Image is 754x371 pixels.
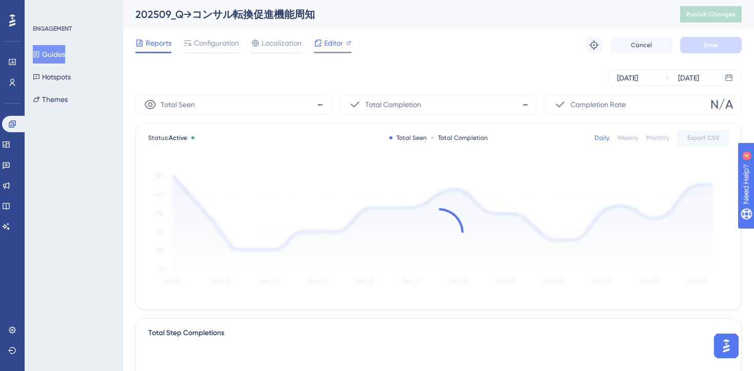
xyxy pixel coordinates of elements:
[389,134,427,142] div: Total Seen
[324,37,343,49] span: Editor
[522,96,528,113] span: -
[646,134,669,142] div: Monthly
[610,37,672,53] button: Cancel
[33,45,65,64] button: Guides
[194,37,239,49] span: Configuration
[678,130,729,146] button: Export CSV
[33,68,71,86] button: Hotspots
[704,41,718,49] span: Save
[365,98,421,111] span: Total Completion
[618,134,638,142] div: Weekly
[678,72,699,84] div: [DATE]
[631,41,652,49] span: Cancel
[570,98,626,111] span: Completion Rate
[594,134,609,142] div: Daily
[148,327,224,339] div: Total Step Completions
[687,134,720,142] span: Export CSV
[680,6,742,23] button: Publish Changes
[617,72,638,84] div: [DATE]
[24,3,64,15] span: Need Help?
[710,96,733,113] span: N/A
[161,98,195,111] span: Total Seen
[431,134,488,142] div: Total Completion
[148,134,187,142] span: Status:
[146,37,171,49] span: Reports
[317,96,323,113] span: -
[33,90,68,109] button: Themes
[169,134,187,141] span: Active
[686,10,736,18] span: Publish Changes
[711,331,742,361] iframe: UserGuiding AI Assistant Launcher
[71,5,74,13] div: 4
[680,37,742,53] button: Save
[262,37,302,49] span: Localization
[33,25,72,33] div: ENGAGEMENT
[135,7,654,22] div: 202509_Q→コンサル転換促進機能周知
